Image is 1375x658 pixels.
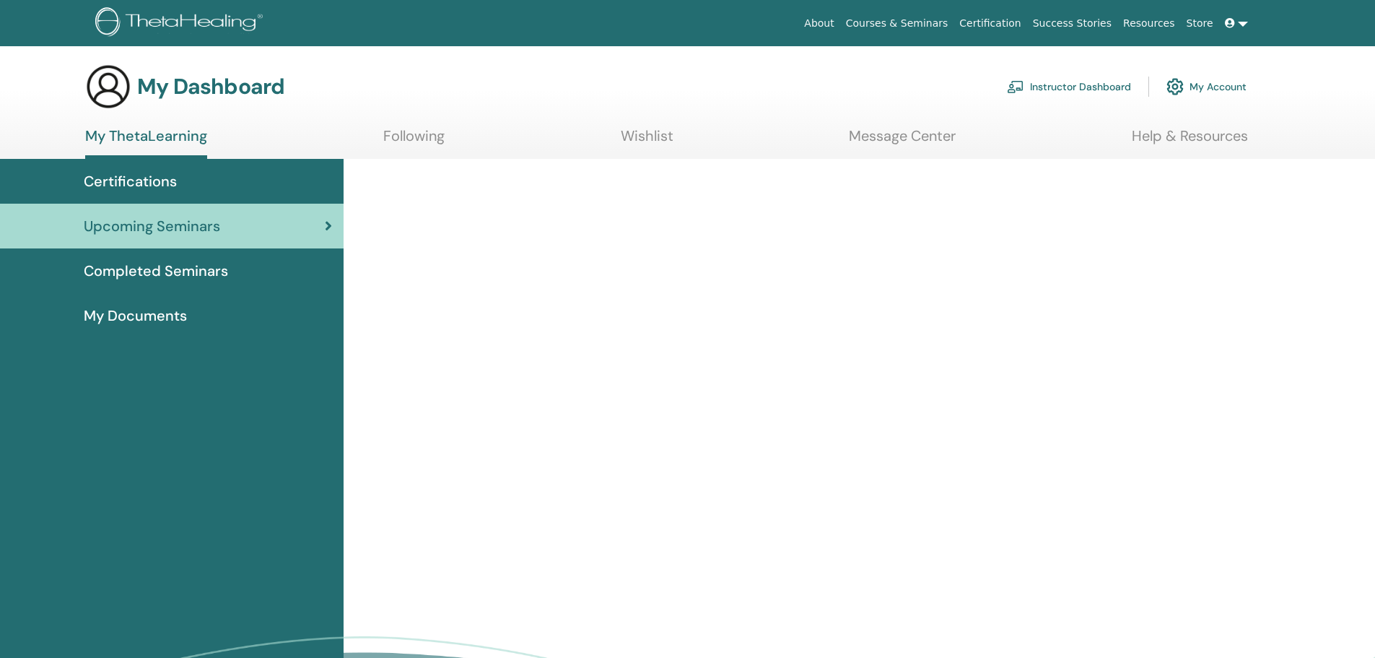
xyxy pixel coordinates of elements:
a: Following [383,127,445,155]
span: Completed Seminars [84,260,228,282]
a: Instructor Dashboard [1007,71,1131,103]
img: generic-user-icon.jpg [85,64,131,110]
img: cog.svg [1166,74,1184,99]
a: Wishlist [621,127,673,155]
img: chalkboard-teacher.svg [1007,80,1024,93]
span: Upcoming Seminars [84,215,220,237]
a: Resources [1117,10,1181,37]
a: About [798,10,839,37]
a: Success Stories [1027,10,1117,37]
a: Help & Resources [1132,127,1248,155]
span: My Documents [84,305,187,326]
span: Certifications [84,170,177,192]
a: Store [1181,10,1219,37]
a: My ThetaLearning [85,127,207,159]
h3: My Dashboard [137,74,284,100]
a: Courses & Seminars [840,10,954,37]
a: Certification [953,10,1026,37]
img: logo.png [95,7,268,40]
a: My Account [1166,71,1247,103]
a: Message Center [849,127,956,155]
